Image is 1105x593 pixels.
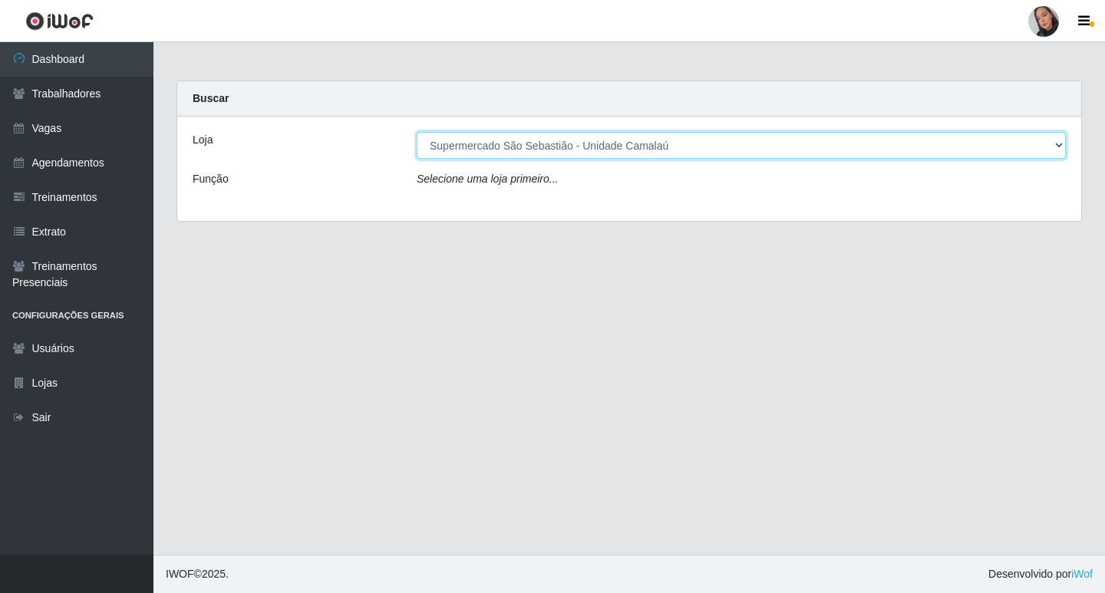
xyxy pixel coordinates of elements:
span: © 2025 . [166,566,229,582]
img: CoreUI Logo [25,12,94,31]
strong: Buscar [193,92,229,104]
label: Loja [193,132,213,148]
a: iWof [1071,568,1093,580]
span: IWOF [166,568,194,580]
label: Função [193,171,229,187]
i: Selecione uma loja primeiro... [417,173,558,185]
span: Desenvolvido por [988,566,1093,582]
